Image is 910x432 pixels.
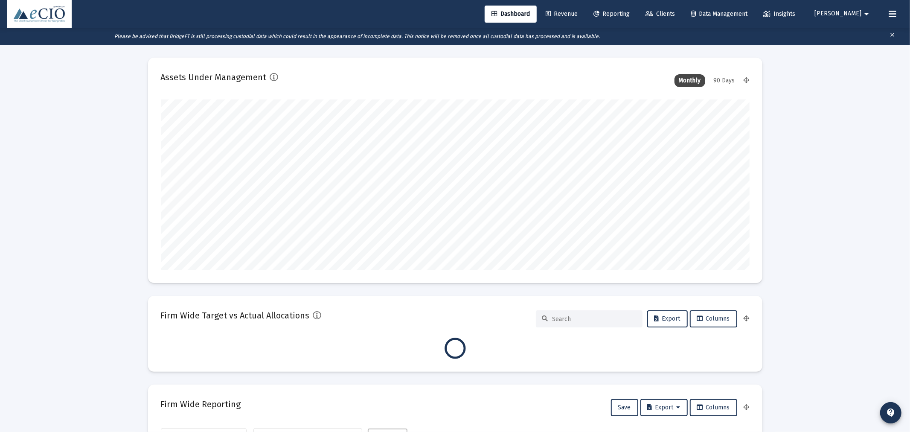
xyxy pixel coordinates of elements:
mat-icon: clear [890,30,896,43]
span: Data Management [691,10,747,18]
span: Columns [697,404,730,411]
h2: Firm Wide Reporting [161,397,241,411]
button: Export [647,310,688,327]
i: Please be advised that BridgeFT is still processing custodial data which could result in the appe... [114,33,600,39]
span: Export [648,404,680,411]
mat-icon: arrow_drop_down [861,6,872,23]
button: Columns [690,399,737,416]
span: Reporting [593,10,630,18]
a: Revenue [539,6,584,23]
span: Dashboard [491,10,530,18]
h2: Assets Under Management [161,70,267,84]
span: Export [654,315,680,322]
span: Clients [645,10,675,18]
span: [PERSON_NAME] [814,10,861,18]
a: Reporting [587,6,637,23]
input: Search [552,315,636,323]
span: Revenue [546,10,578,18]
div: 90 Days [709,74,739,87]
button: Columns [690,310,737,327]
img: Dashboard [13,6,65,23]
span: Save [618,404,631,411]
a: Dashboard [485,6,537,23]
h2: Firm Wide Target vs Actual Allocations [161,309,310,322]
button: [PERSON_NAME] [804,5,882,22]
span: Columns [697,315,730,322]
a: Clients [639,6,682,23]
div: Monthly [675,74,705,87]
button: Save [611,399,638,416]
mat-icon: contact_support [886,408,896,418]
a: Insights [756,6,802,23]
button: Export [640,399,688,416]
span: Insights [763,10,795,18]
a: Data Management [684,6,754,23]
